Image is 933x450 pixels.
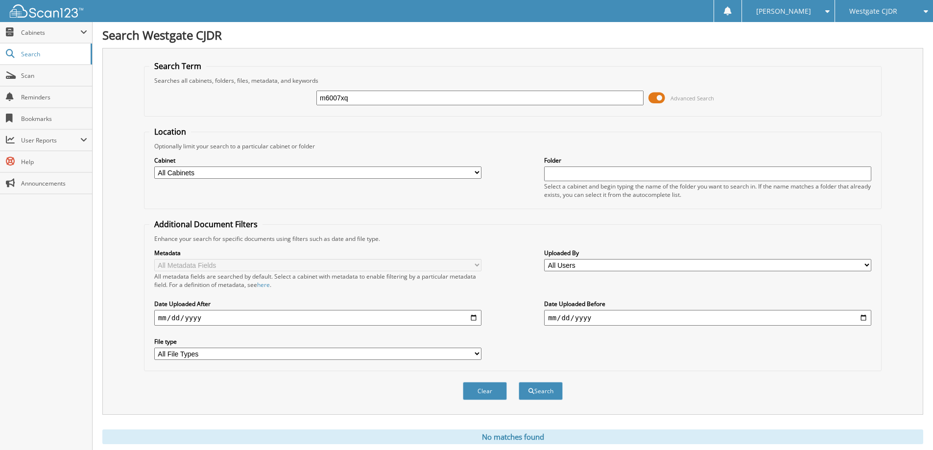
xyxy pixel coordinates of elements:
[463,382,507,400] button: Clear
[154,249,481,257] label: Metadata
[149,219,263,230] legend: Additional Document Filters
[149,142,876,150] div: Optionally limit your search to a particular cabinet or folder
[21,179,87,188] span: Announcements
[154,310,481,326] input: start
[544,156,871,165] label: Folder
[149,126,191,137] legend: Location
[756,8,811,14] span: [PERSON_NAME]
[102,27,923,43] h1: Search Westgate CJDR
[544,300,871,308] label: Date Uploaded Before
[154,156,481,165] label: Cabinet
[10,4,83,18] img: scan123-logo-white.svg
[154,300,481,308] label: Date Uploaded After
[21,136,80,144] span: User Reports
[544,182,871,199] div: Select a cabinet and begin typing the name of the folder you want to search in. If the name match...
[149,76,876,85] div: Searches all cabinets, folders, files, metadata, and keywords
[519,382,563,400] button: Search
[154,337,481,346] label: File type
[257,281,270,289] a: here
[670,95,714,102] span: Advanced Search
[102,429,923,444] div: No matches found
[149,235,876,243] div: Enhance your search for specific documents using filters such as date and file type.
[544,249,871,257] label: Uploaded By
[21,28,80,37] span: Cabinets
[849,8,897,14] span: Westgate CJDR
[544,310,871,326] input: end
[154,272,481,289] div: All metadata fields are searched by default. Select a cabinet with metadata to enable filtering b...
[21,71,87,80] span: Scan
[149,61,206,71] legend: Search Term
[21,158,87,166] span: Help
[21,115,87,123] span: Bookmarks
[21,50,86,58] span: Search
[21,93,87,101] span: Reminders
